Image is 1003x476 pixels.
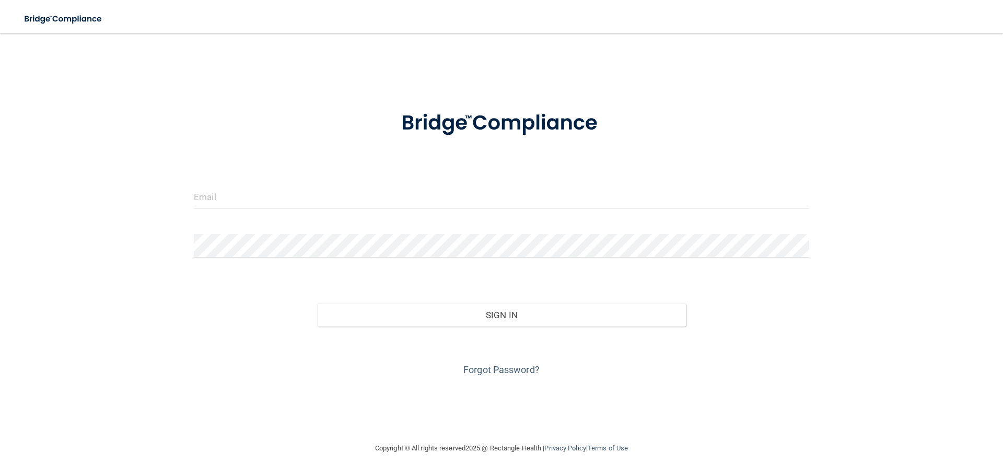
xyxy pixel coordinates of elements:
[380,96,623,150] img: bridge_compliance_login_screen.278c3ca4.svg
[16,8,112,30] img: bridge_compliance_login_screen.278c3ca4.svg
[544,444,586,452] a: Privacy Policy
[588,444,628,452] a: Terms of Use
[317,304,686,327] button: Sign In
[194,185,809,208] input: Email
[311,432,692,465] div: Copyright © All rights reserved 2025 @ Rectangle Health | |
[463,364,540,375] a: Forgot Password?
